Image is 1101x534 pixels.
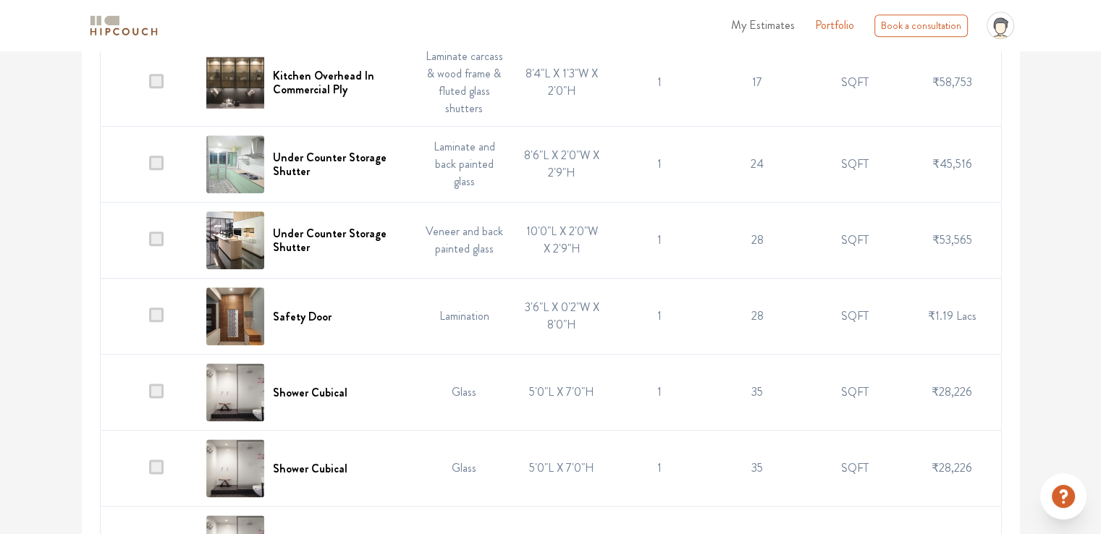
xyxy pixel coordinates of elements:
[708,279,806,355] td: 28
[513,431,611,507] td: 5'0"L X 7'0"H
[273,310,332,323] h6: Safety Door
[206,211,264,269] img: Under Counter Storage Shutter
[806,431,903,507] td: SQFT
[206,287,264,345] img: Safety Door
[611,431,709,507] td: 1
[806,355,903,431] td: SQFT
[415,203,513,279] td: Veneer and back painted glass
[708,203,806,279] td: 28
[513,279,611,355] td: 3'6"L X 0'2"W X 8'0"H
[513,355,611,431] td: 5'0"L X 7'0"H
[206,439,264,497] img: Shower Cubical
[932,74,972,90] span: ₹58,753
[708,127,806,203] td: 24
[611,203,709,279] td: 1
[731,17,795,33] span: My Estimates
[513,127,611,203] td: 8'6"L X 2'0"W X 2'9"H
[611,355,709,431] td: 1
[513,203,611,279] td: 10'0"L X 2'0"W X 2'9"H
[415,431,513,507] td: Glass
[273,151,407,178] h6: Under Counter Storage Shutter
[806,203,903,279] td: SQFT
[806,39,903,127] td: SQFT
[273,69,407,96] h6: Kitchen Overhead In Commercial Ply
[806,279,903,355] td: SQFT
[206,135,264,193] img: Under Counter Storage Shutter
[928,308,953,324] span: ₹1.19
[513,39,611,127] td: 8'4"L X 1'3"W X 2'0"H
[88,13,160,38] img: logo-horizontal.svg
[206,363,264,421] img: Shower Cubical
[806,127,903,203] td: SQFT
[874,14,968,37] div: Book a consultation
[273,462,347,475] h6: Shower Cubical
[206,54,264,111] img: Kitchen Overhead In Commercial Ply
[708,355,806,431] td: 35
[415,127,513,203] td: Laminate and back painted glass
[708,39,806,127] td: 17
[273,386,347,399] h6: Shower Cubical
[932,459,972,476] span: ₹28,226
[611,127,709,203] td: 1
[815,17,854,34] a: Portfolio
[932,383,972,400] span: ₹28,226
[611,39,709,127] td: 1
[415,355,513,431] td: Glass
[956,308,976,324] span: Lacs
[88,9,160,42] span: logo-horizontal.svg
[611,279,709,355] td: 1
[932,232,972,248] span: ₹53,565
[708,431,806,507] td: 35
[932,156,972,172] span: ₹45,516
[415,279,513,355] td: Lamination
[415,39,513,127] td: Laminate carcass & wood frame & fluted glass shutters
[273,226,407,254] h6: Under Counter Storage Shutter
